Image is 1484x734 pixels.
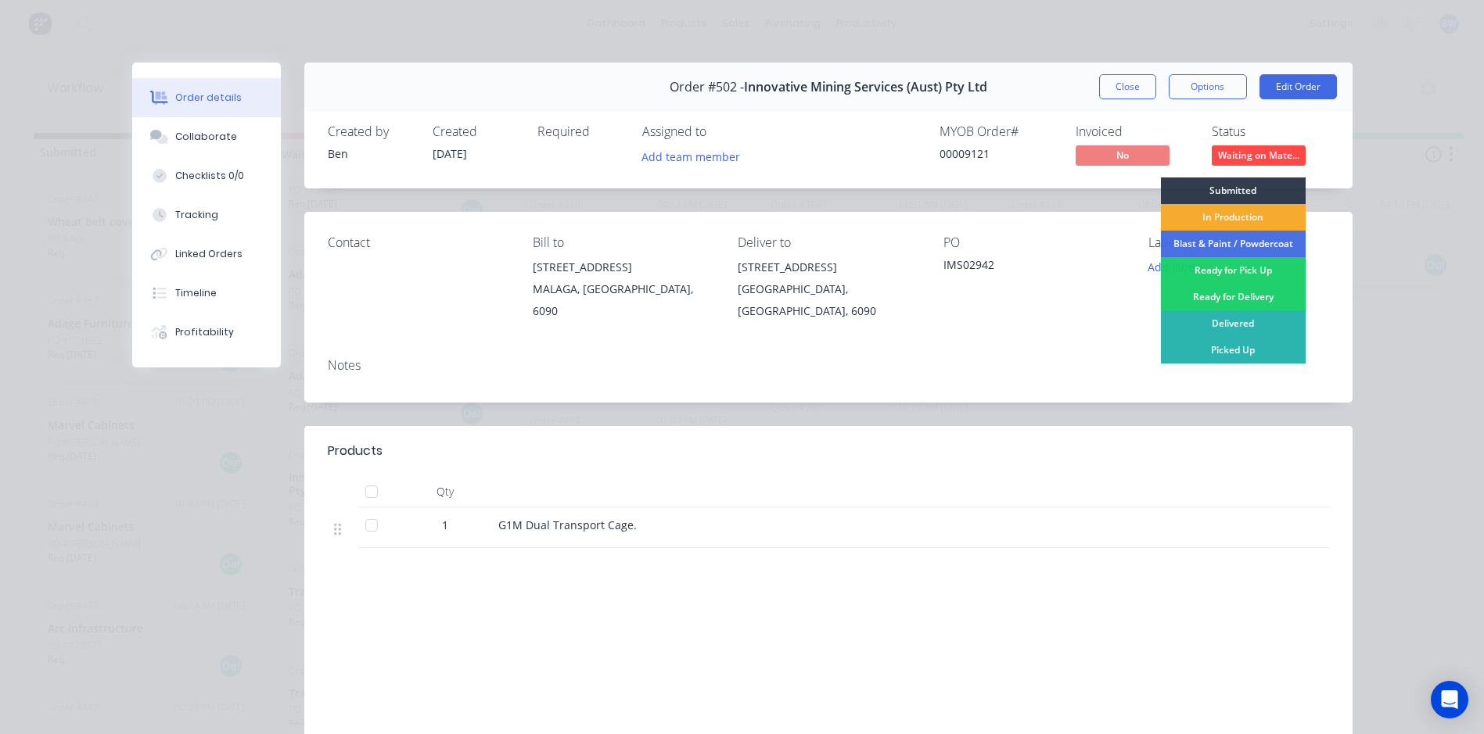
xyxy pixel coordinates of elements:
span: [DATE] [433,146,467,161]
div: [STREET_ADDRESS] [738,256,918,278]
div: Picked Up [1161,337,1306,363]
div: [STREET_ADDRESS] [533,256,713,278]
button: Tracking [132,195,281,235]
div: Labels [1148,235,1328,250]
div: [STREET_ADDRESS]MALAGA, [GEOGRAPHIC_DATA], 6090 [533,256,713,322]
div: Blast & Paint / Powdercoat [1161,231,1306,257]
button: Add team member [633,145,748,166]
span: Order #502 - [670,80,744,95]
div: Linked Orders [175,247,243,261]
button: Timeline [132,274,281,313]
div: Order details [175,91,242,105]
button: Collaborate [132,117,281,156]
div: MALAGA, [GEOGRAPHIC_DATA], 6090 [533,278,713,322]
div: Collaborate [175,130,237,144]
div: [STREET_ADDRESS][GEOGRAPHIC_DATA], [GEOGRAPHIC_DATA], 6090 [738,256,918,322]
button: Linked Orders [132,235,281,274]
div: Notes [328,358,1329,373]
div: 00009121 [940,145,1057,162]
div: Bill to [533,235,713,250]
div: Created by [328,124,414,139]
div: IMS02942 [943,256,1123,278]
div: Checklists 0/0 [175,169,244,183]
div: Required [537,124,623,139]
div: Products [328,442,383,460]
div: Tracking [175,208,218,222]
div: Qty [398,476,492,507]
span: Innovative Mining Services (Aust) Pty Ltd [744,80,987,95]
div: MYOB Order # [940,124,1057,139]
div: Submitted [1161,177,1306,204]
button: Profitability [132,313,281,352]
div: PO [943,235,1123,250]
div: Ready for Delivery [1161,284,1306,310]
button: Add labels [1140,256,1212,277]
div: Assigned to [642,124,799,139]
span: Waiting on Mate... [1212,145,1306,165]
button: Add team member [642,145,749,166]
div: Status [1212,124,1329,139]
button: Edit Order [1259,74,1337,99]
button: Order details [132,78,281,117]
span: 1 [442,517,448,533]
button: Waiting on Mate... [1212,145,1306,169]
div: Ready for Pick Up [1161,257,1306,284]
button: Close [1099,74,1156,99]
button: Checklists 0/0 [132,156,281,195]
div: Contact [328,235,508,250]
div: Deliver to [738,235,918,250]
div: Timeline [175,286,217,300]
span: No [1076,145,1170,165]
div: Created [433,124,519,139]
div: Ben [328,145,414,162]
div: [GEOGRAPHIC_DATA], [GEOGRAPHIC_DATA], 6090 [738,278,918,322]
div: Invoiced [1076,124,1193,139]
span: G1M Dual Transport Cage. [498,517,637,532]
div: Profitability [175,325,234,339]
div: Open Intercom Messenger [1431,681,1468,718]
div: Delivered [1161,310,1306,337]
div: In Production [1161,204,1306,231]
button: Options [1169,74,1247,99]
